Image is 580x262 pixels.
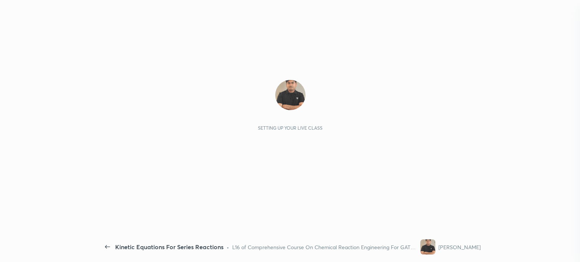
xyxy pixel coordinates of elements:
div: [PERSON_NAME] [438,243,481,251]
img: 3072685e79af4bee8efb648945ce733f.jpg [275,80,305,110]
div: Setting up your live class [258,125,322,131]
div: • [227,243,229,251]
div: Kinetic Equations For Series Reactions [115,242,224,251]
img: 3072685e79af4bee8efb648945ce733f.jpg [420,239,435,254]
div: L16 of Comprehensive Course On Chemical Reaction Engineering For GATE 2026 [232,243,417,251]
